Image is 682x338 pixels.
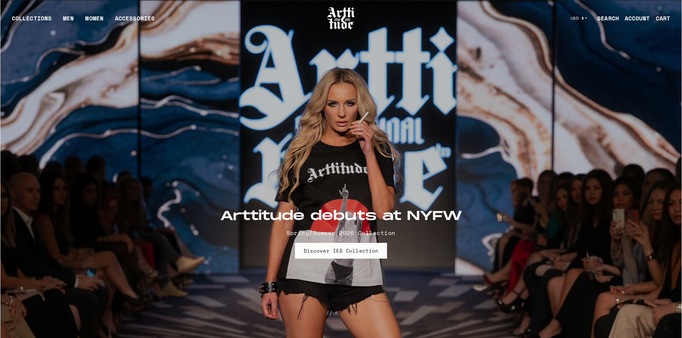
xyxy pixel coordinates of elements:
[295,243,387,259] a: Discover IED Collection
[220,229,462,237] p: Spring/Summer 2026 Collection
[591,11,619,25] a: SEARCH
[63,14,74,28] a: MEN
[619,11,650,25] a: ACCOUNT
[115,14,155,28] div: ACCESSORIES
[566,10,592,26] button: USD $
[220,209,462,224] h2: Arttitude debuts at NYFW
[656,14,670,23] div: CART
[571,15,584,21] span: USD $
[327,6,355,30] img: Arttitude
[6,14,160,28] ul: Main navigation
[650,11,670,25] a: Open cart
[12,14,52,28] div: COLLECTIONS
[85,14,103,28] a: WOMEN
